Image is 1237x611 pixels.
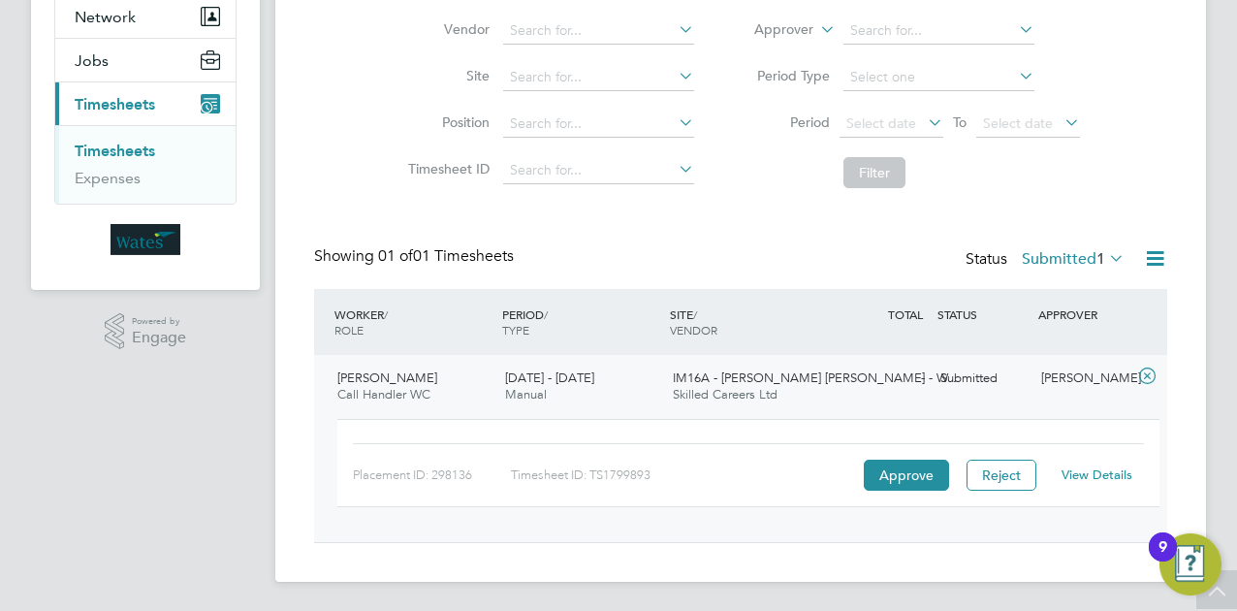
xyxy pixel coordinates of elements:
span: 01 Timesheets [378,246,514,266]
label: Period [743,113,830,131]
span: Manual [505,386,547,402]
div: SITE [665,297,833,347]
span: 01 of [378,246,413,266]
span: ROLE [334,322,364,338]
button: Approve [864,460,949,491]
span: [DATE] - [DATE] [505,370,594,386]
div: Placement ID: 298136 [353,460,511,491]
span: Select date [983,114,1053,132]
span: IM16A - [PERSON_NAME] [PERSON_NAME] - W… [673,370,961,386]
span: TOTAL [888,306,923,322]
div: PERIOD [497,297,665,347]
div: [PERSON_NAME] [1033,363,1134,395]
span: Engage [132,330,186,346]
input: Select one [843,64,1034,91]
span: Skilled Careers Ltd [673,386,777,402]
span: VENDOR [670,322,717,338]
span: / [384,306,388,322]
a: View Details [1062,466,1132,483]
a: Powered byEngage [105,313,187,350]
label: Position [402,113,490,131]
a: Timesheets [75,142,155,160]
div: 9 [1158,547,1167,572]
input: Search for... [503,64,694,91]
div: APPROVER [1033,297,1134,332]
label: Site [402,67,490,84]
span: To [947,110,972,135]
button: Filter [843,157,905,188]
a: Expenses [75,169,141,187]
span: Select date [846,114,916,132]
input: Search for... [503,17,694,45]
label: Period Type [743,67,830,84]
span: Network [75,8,136,26]
label: Timesheet ID [402,160,490,177]
span: Timesheets [75,95,155,113]
input: Search for... [503,111,694,138]
div: Submitted [933,363,1033,395]
input: Search for... [843,17,1034,45]
button: Jobs [55,39,236,81]
div: WORKER [330,297,497,347]
span: / [693,306,697,322]
div: - [832,363,933,395]
span: Powered by [132,313,186,330]
button: Open Resource Center, 9 new notifications [1159,533,1221,595]
span: / [544,306,548,322]
label: Approver [726,20,813,40]
label: Submitted [1022,249,1125,269]
div: Showing [314,246,518,267]
span: TYPE [502,322,529,338]
button: Reject [967,460,1036,491]
a: Go to home page [54,224,237,255]
div: STATUS [933,297,1033,332]
div: Timesheets [55,125,236,204]
span: [PERSON_NAME] [337,370,437,386]
input: Search for... [503,157,694,184]
span: Call Handler WC [337,386,430,402]
span: 1 [1096,249,1105,269]
button: Timesheets [55,82,236,125]
div: Timesheet ID: TS1799893 [511,460,859,491]
img: wates-logo-retina.png [111,224,180,255]
div: Status [966,246,1128,273]
label: Vendor [402,20,490,38]
span: Jobs [75,51,109,70]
